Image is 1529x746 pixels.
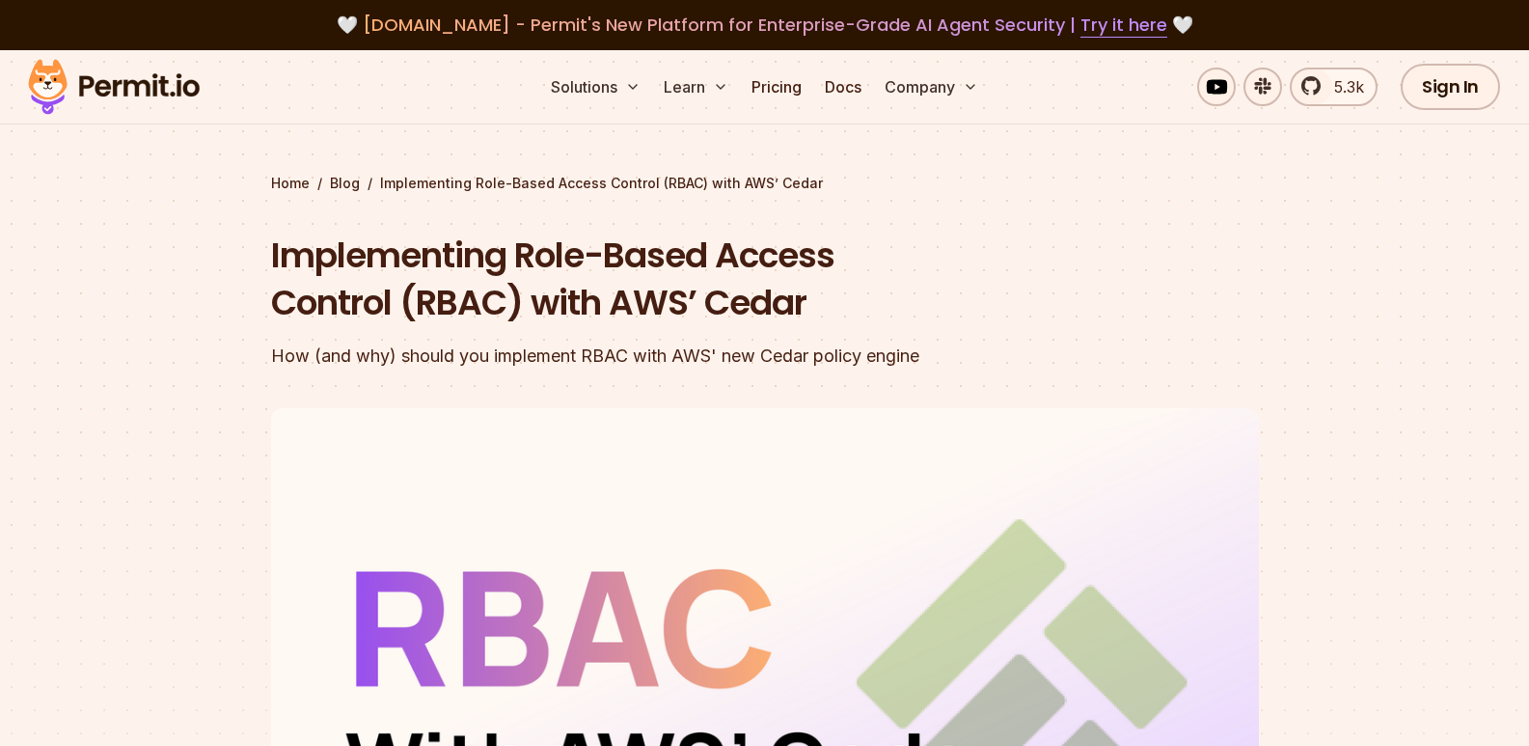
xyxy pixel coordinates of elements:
[877,68,986,106] button: Company
[271,343,1012,370] div: How (and why) should you implement RBAC with AWS' new Cedar policy engine
[271,174,1259,193] div: / /
[744,68,809,106] a: Pricing
[363,13,1167,37] span: [DOMAIN_NAME] - Permit's New Platform for Enterprise-Grade AI Agent Security |
[46,12,1483,39] div: 🤍 🤍
[1401,64,1500,110] a: Sign In
[543,68,648,106] button: Solutions
[1290,68,1378,106] a: 5.3k
[19,54,208,120] img: Permit logo
[656,68,736,106] button: Learn
[271,232,1012,327] h1: Implementing Role-Based Access Control (RBAC) with AWS’ Cedar
[1080,13,1167,38] a: Try it here
[330,174,360,193] a: Blog
[817,68,869,106] a: Docs
[1323,75,1364,98] span: 5.3k
[271,174,310,193] a: Home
